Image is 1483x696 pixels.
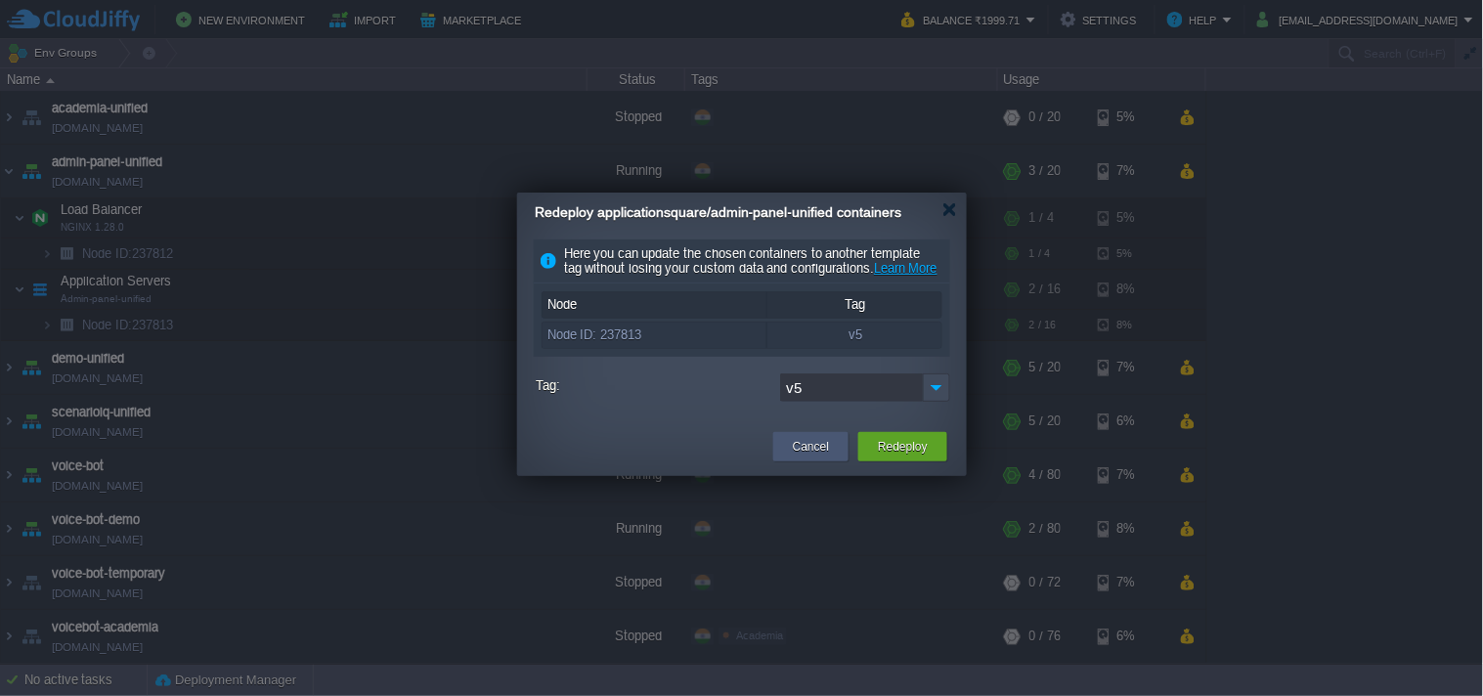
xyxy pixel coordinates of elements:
[535,204,901,220] span: Redeploy applicationsquare/admin-panel-unified containers
[534,239,950,283] div: Here you can update the chosen containers to another template tag without losing your custom data...
[878,437,928,457] button: Redeploy
[767,292,943,318] div: Tag
[874,261,938,276] a: Learn More
[767,323,943,348] div: v5
[536,373,775,398] label: Tag:
[793,437,829,457] button: Cancel
[543,292,766,318] div: Node
[543,323,766,348] div: Node ID: 237813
